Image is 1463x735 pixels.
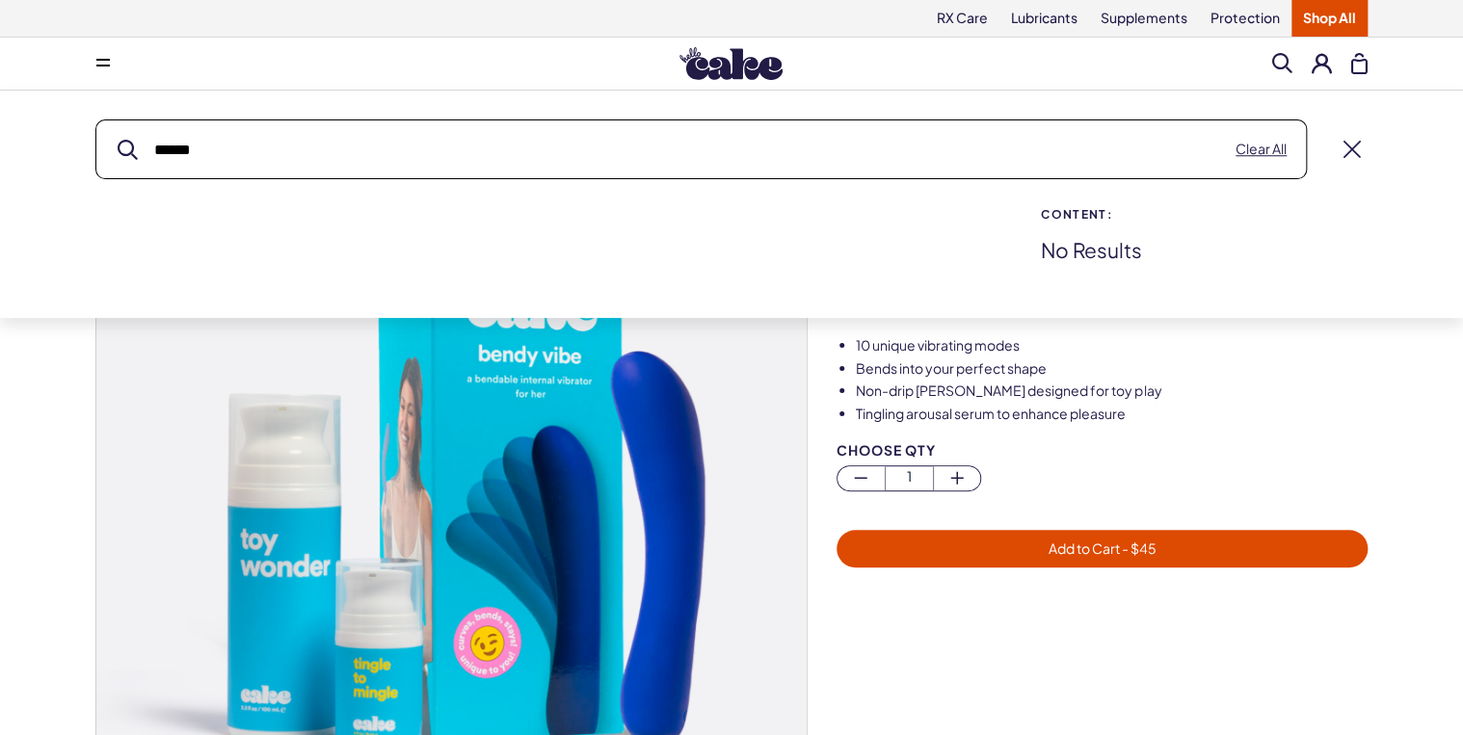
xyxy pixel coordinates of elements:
[837,530,1368,567] button: Add to Cart - $45
[837,443,1368,458] div: Choose Qty
[856,359,1368,379] li: Bends into your perfect shape
[856,336,1368,355] li: 10 unique vibrating modes
[856,405,1368,424] li: Tingling arousal serum to enhance pleasure
[1041,240,1368,260] p: No results
[1041,208,1368,221] strong: Content:
[856,381,1368,401] li: Non-drip [PERSON_NAME] designed for toy play
[1120,539,1157,557] span: - $ 45
[679,47,783,80] img: Hello Cake
[1236,140,1287,159] button: Clear All
[1049,539,1157,557] span: Add to Cart
[886,466,933,488] span: 1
